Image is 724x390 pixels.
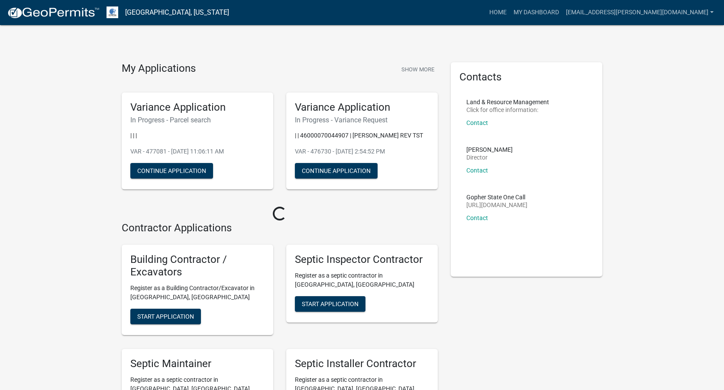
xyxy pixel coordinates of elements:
[466,194,527,200] p: Gopher State One Call
[466,202,527,208] p: [URL][DOMAIN_NAME]
[122,222,438,234] h4: Contractor Applications
[562,4,717,21] a: [EMAIL_ADDRESS][PERSON_NAME][DOMAIN_NAME]
[122,62,196,75] h4: My Applications
[466,154,513,160] p: Director
[130,101,265,114] h5: Variance Application
[130,147,265,156] p: VAR - 477081 - [DATE] 11:06:11 AM
[466,147,513,153] p: [PERSON_NAME]
[466,99,549,105] p: Land & Resource Management
[130,309,201,324] button: Start Application
[295,131,429,140] p: | | 46000070044907 | [PERSON_NAME] REV TST
[466,167,488,174] a: Contact
[459,71,594,83] h5: Contacts
[137,313,194,320] span: Start Application
[130,163,213,179] button: Continue Application
[295,147,429,156] p: VAR - 476730 - [DATE] 2:54:52 PM
[130,253,265,278] h5: Building Contractor / Excavators
[295,358,429,370] h5: Septic Installer Contractor
[130,116,265,124] h6: In Progress - Parcel search
[486,4,510,21] a: Home
[295,271,429,289] p: Register as a septic contractor in [GEOGRAPHIC_DATA], [GEOGRAPHIC_DATA]
[466,107,549,113] p: Click for office information:
[125,5,229,20] a: [GEOGRAPHIC_DATA], [US_STATE]
[466,214,488,221] a: Contact
[466,119,488,126] a: Contact
[130,284,265,302] p: Register as a Building Contractor/Excavator in [GEOGRAPHIC_DATA], [GEOGRAPHIC_DATA]
[295,116,429,124] h6: In Progress - Variance Request
[302,300,359,307] span: Start Application
[295,163,378,179] button: Continue Application
[295,101,429,114] h5: Variance Application
[510,4,562,21] a: My Dashboard
[107,6,118,18] img: Otter Tail County, Minnesota
[295,296,365,312] button: Start Application
[295,253,429,266] h5: Septic Inspector Contractor
[130,131,265,140] p: | | |
[398,62,438,77] button: Show More
[130,358,265,370] h5: Septic Maintainer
